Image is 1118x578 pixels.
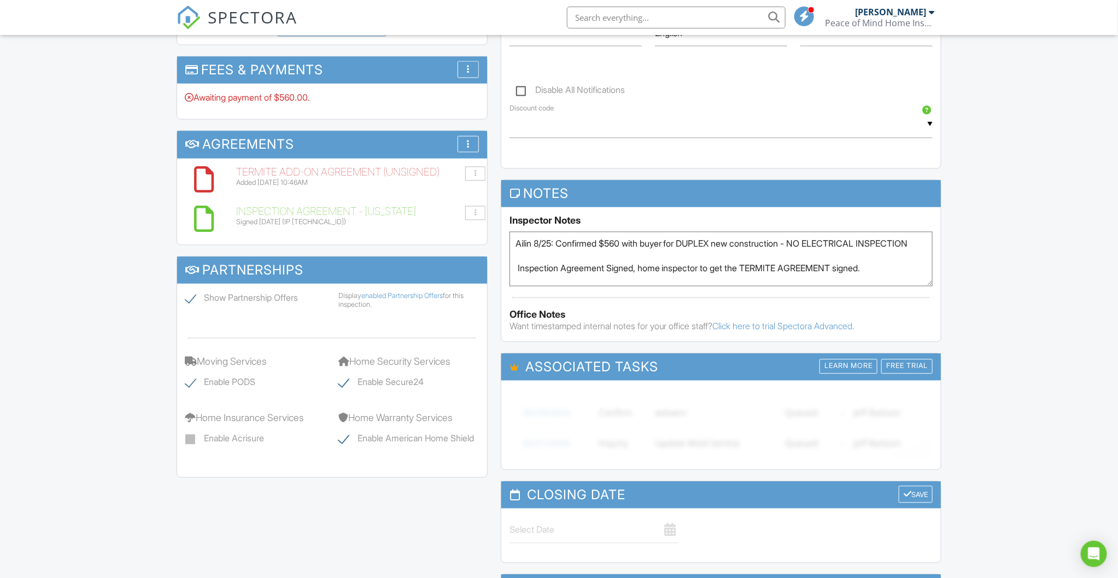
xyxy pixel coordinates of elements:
div: Open Intercom Messenger [1081,541,1107,567]
img: The Best Home Inspection Software - Spectora [177,5,201,30]
a: Click here to trial Spectora Advanced. [713,321,855,332]
a: enabled Partnership Offers [361,292,443,300]
label: Show Partnership Offers [185,293,298,307]
label: Enable PODS [185,377,256,391]
h6: Inspection Agreement - [US_STATE] [236,206,479,218]
h3: Notes [501,180,941,207]
div: Peace of Mind Home Inspections [826,17,935,28]
a: SPECTORA [177,15,298,38]
input: Select Date [510,517,678,544]
h6: Termite Add-On Agreement (Unsigned) [236,167,479,178]
h5: Home Insurance Services [185,413,326,424]
a: Inspection Agreement - [US_STATE] Signed [DATE] (IP [TECHNICAL_ID]) [236,206,479,227]
button: Save [899,486,933,503]
div: Office Notes [510,310,933,320]
h5: Home Security Services [338,357,479,367]
div: Display for this inspection. [338,292,479,310]
textarea: Ailin 8/25: Confirmed $560 with buyer for DUPLEX new construction - NO ELECTRICAL INSPECTION Insp... [510,232,933,287]
span: Associated Tasks [525,359,658,375]
h3: Partnerships [177,257,487,284]
p: Want timestamped internal notes for your office staff? [510,320,933,332]
label: Discount code [510,104,554,114]
h5: Inspector Notes [510,215,933,226]
div: Awaiting payment of $560.00. [185,92,311,104]
a: Termite Add-On Agreement (Unsigned) Added [DATE] 10:46AM [236,167,479,188]
input: Search everything... [567,7,786,28]
div: Added [DATE] 10:46AM [236,179,479,188]
label: Enable Secure24 [338,377,424,391]
div: [PERSON_NAME] [856,7,927,17]
h3: Agreements [177,131,487,158]
label: Enable American Home Shield [338,434,474,447]
label: Enable Acrisure [185,434,265,447]
h5: Moving Services [185,357,326,367]
label: Disable All Notifications [516,85,625,99]
span: Closing date [527,487,625,503]
a: Free Trial [881,359,933,374]
span: SPECTORA [208,5,298,28]
a: Learn More [820,359,877,374]
div: Signed [DATE] (IP [TECHNICAL_ID]) [236,218,479,227]
h3: Fees & Payments [177,57,487,84]
img: blurred-tasks-251b60f19c3f713f9215ee2a18cbf2105fc2d72fcd585247cf5e9ec0c957c1dd.png [510,389,933,467]
h5: Home Warranty Services [338,413,479,424]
